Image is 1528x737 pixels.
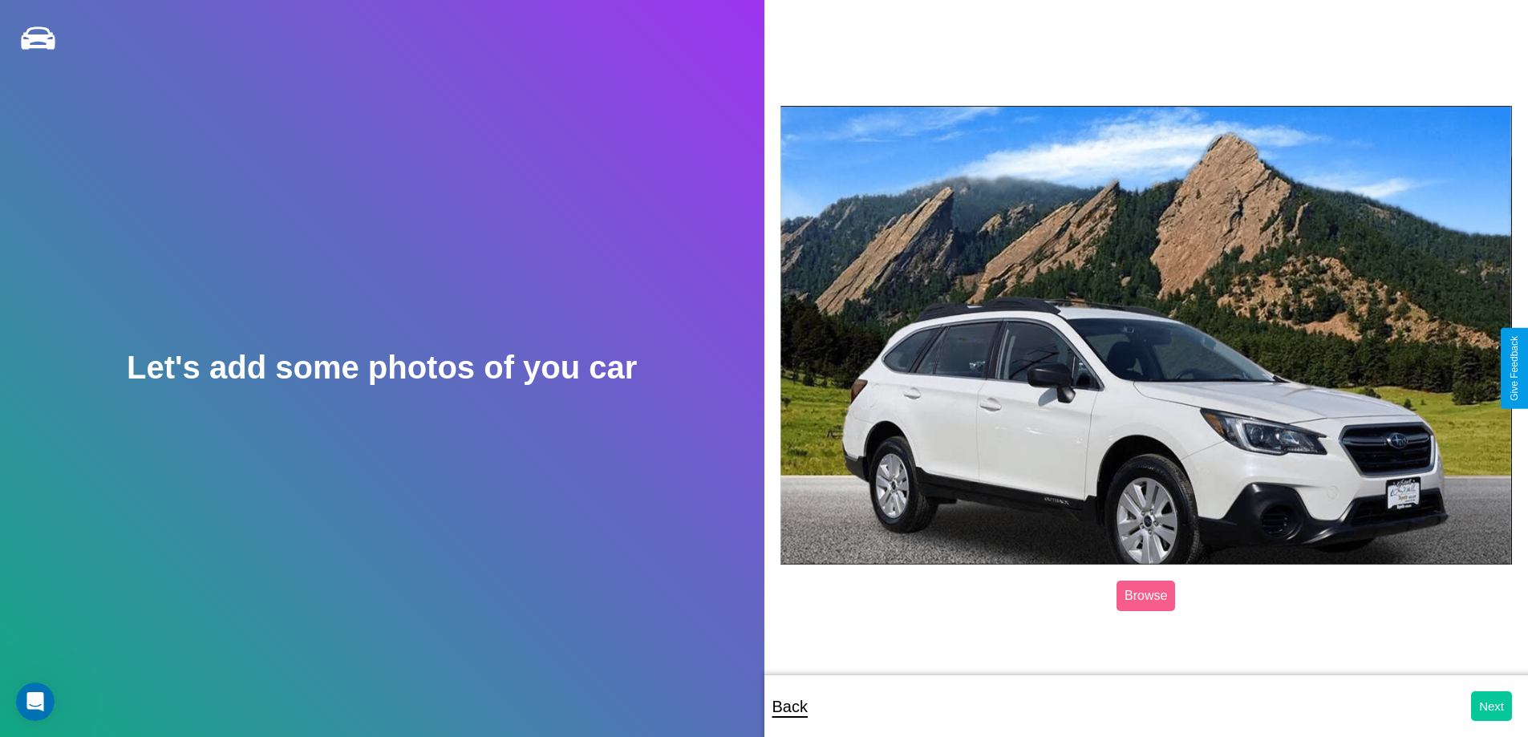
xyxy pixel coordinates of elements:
div: Give Feedback [1509,336,1520,401]
p: Back [772,692,808,721]
img: posted [780,106,1513,565]
label: Browse [1117,581,1175,611]
button: Next [1471,691,1512,721]
iframe: Intercom live chat [16,682,55,721]
h2: Let's add some photos of you car [127,350,637,386]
